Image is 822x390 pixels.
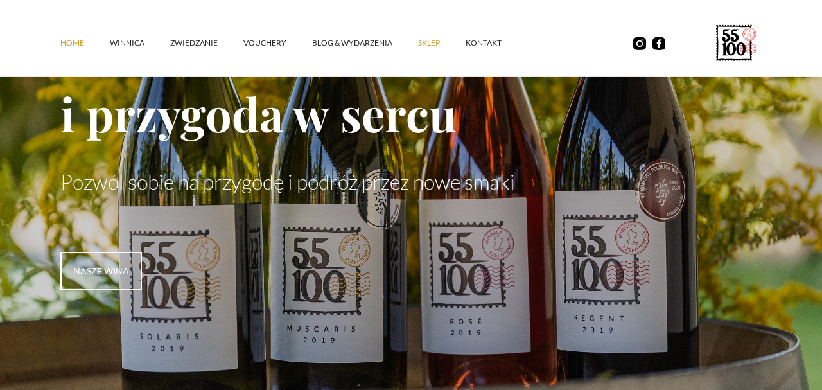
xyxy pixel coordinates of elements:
a: winnica [110,24,170,62]
a: Home [60,24,110,62]
a: ZWIEDZANIE [170,24,243,62]
h1: Wino w butelce i przygoda w sercu [60,21,762,144]
a: vouchery [243,24,312,62]
a: kontakt [466,24,527,62]
p: Pozwól sobie na przygodę i podróż przez nowe smaki [60,170,762,194]
a: Blog & Wydarzenia [312,24,418,62]
a: nasze wina [60,252,142,290]
a: SKLEP [418,24,466,62]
